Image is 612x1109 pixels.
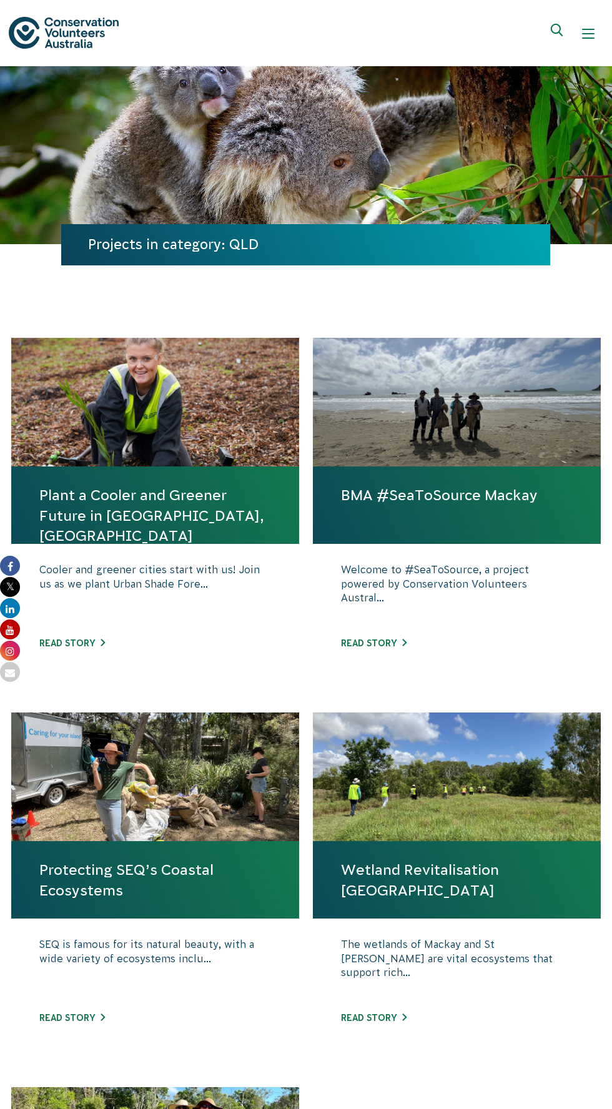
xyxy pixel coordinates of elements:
[341,563,573,625] p: Welcome to #SeaToSource, a project powered by Conservation Volunteers Austral...
[39,937,271,1000] p: SEQ is famous for its natural beauty, with a wide variety of ecosystems inclu...
[573,19,603,49] button: Show mobile navigation menu
[543,19,573,49] button: Expand search box Close search box
[39,860,271,900] a: Protecting SEQ’s Coastal Ecosystems
[39,1013,105,1023] a: Read story
[39,485,271,546] a: Plant a Cooler and Greener Future in [GEOGRAPHIC_DATA], [GEOGRAPHIC_DATA]
[341,485,573,505] a: BMA #SeaToSource Mackay
[341,638,407,648] a: Read story
[341,1013,407,1023] a: Read story
[39,638,105,648] a: Read story
[551,24,566,44] span: Expand search box
[9,17,119,49] img: logo.svg
[88,237,523,253] h1: Projects in category: QLD
[39,563,271,625] p: Cooler and greener cities start with us! Join us as we plant Urban Shade Fore...
[341,937,573,1000] p: The wetlands of Mackay and St [PERSON_NAME] are vital ecosystems that support rich...
[341,860,573,900] a: Wetland Revitalisation [GEOGRAPHIC_DATA]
